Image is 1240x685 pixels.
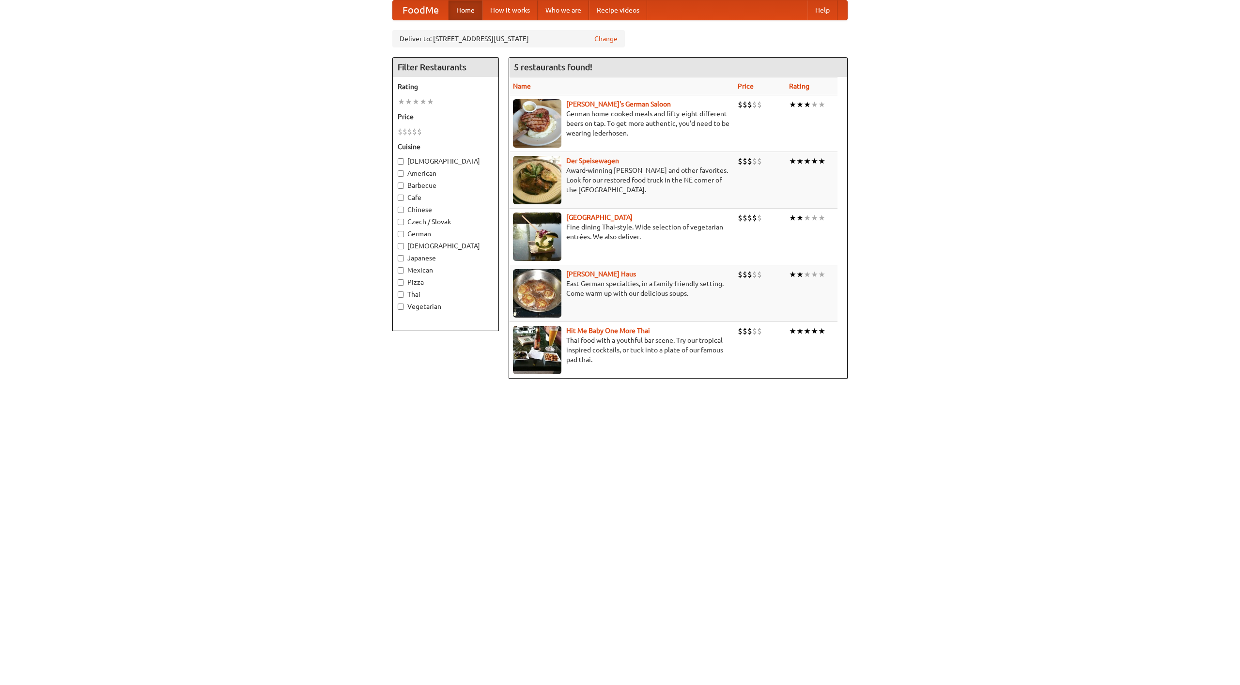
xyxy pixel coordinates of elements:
label: [DEMOGRAPHIC_DATA] [398,241,494,251]
li: $ [738,213,743,223]
label: Cafe [398,193,494,202]
img: satay.jpg [513,213,561,261]
h5: Rating [398,82,494,91]
li: ★ [811,213,818,223]
li: $ [757,99,762,110]
li: $ [743,156,747,167]
p: Fine dining Thai-style. Wide selection of vegetarian entrées. We also deliver. [513,222,730,242]
input: Czech / Slovak [398,219,404,225]
label: Vegetarian [398,302,494,311]
a: Change [594,34,618,44]
li: ★ [804,99,811,110]
label: Pizza [398,277,494,287]
li: $ [738,156,743,167]
li: $ [747,156,752,167]
input: [DEMOGRAPHIC_DATA] [398,158,404,165]
li: ★ [804,213,811,223]
li: $ [752,213,757,223]
li: $ [757,269,762,280]
li: ★ [818,156,825,167]
li: ★ [804,156,811,167]
input: American [398,170,404,177]
a: [GEOGRAPHIC_DATA] [566,213,633,221]
li: ★ [789,156,796,167]
input: German [398,231,404,237]
label: German [398,229,494,239]
li: $ [743,326,747,336]
li: ★ [811,99,818,110]
li: ★ [789,269,796,280]
li: $ [403,126,407,137]
h5: Price [398,112,494,122]
li: ★ [789,326,796,336]
li: $ [743,269,747,280]
a: Hit Me Baby One More Thai [566,327,650,335]
input: [DEMOGRAPHIC_DATA] [398,243,404,249]
li: $ [757,213,762,223]
a: Price [738,82,754,90]
ng-pluralize: 5 restaurants found! [514,62,592,72]
li: ★ [811,156,818,167]
li: $ [738,99,743,110]
li: ★ [818,269,825,280]
li: $ [757,156,762,167]
li: ★ [811,326,818,336]
img: speisewagen.jpg [513,156,561,204]
li: ★ [796,99,804,110]
a: Recipe videos [589,0,647,20]
li: ★ [405,96,412,107]
b: Der Speisewagen [566,157,619,165]
li: $ [752,269,757,280]
input: Thai [398,291,404,298]
h4: Filter Restaurants [393,58,498,77]
li: ★ [789,99,796,110]
li: ★ [804,269,811,280]
label: Barbecue [398,181,494,190]
input: Vegetarian [398,304,404,310]
img: babythai.jpg [513,326,561,374]
li: $ [747,99,752,110]
p: Thai food with a youthful bar scene. Try our tropical inspired cocktails, or tuck into a plate of... [513,335,730,365]
li: $ [743,213,747,223]
li: ★ [818,213,825,223]
label: [DEMOGRAPHIC_DATA] [398,156,494,166]
li: ★ [804,326,811,336]
li: $ [407,126,412,137]
img: kohlhaus.jpg [513,269,561,318]
li: $ [412,126,417,137]
input: Chinese [398,207,404,213]
li: ★ [789,213,796,223]
input: Mexican [398,267,404,274]
input: Barbecue [398,183,404,189]
img: esthers.jpg [513,99,561,148]
li: $ [743,99,747,110]
li: $ [747,213,752,223]
p: Award-winning [PERSON_NAME] and other favorites. Look for our restored food truck in the NE corne... [513,166,730,195]
li: ★ [412,96,419,107]
h5: Cuisine [398,142,494,152]
li: $ [417,126,422,137]
a: Name [513,82,531,90]
label: Thai [398,289,494,299]
li: ★ [818,99,825,110]
li: $ [738,326,743,336]
a: How it works [482,0,538,20]
li: ★ [796,156,804,167]
label: American [398,168,494,178]
input: Cafe [398,195,404,201]
li: ★ [398,96,405,107]
li: ★ [811,269,818,280]
li: $ [752,326,757,336]
li: ★ [796,269,804,280]
a: Who we are [538,0,589,20]
a: [PERSON_NAME] Haus [566,270,636,278]
label: Czech / Slovak [398,217,494,227]
li: ★ [818,326,825,336]
a: [PERSON_NAME]'s German Saloon [566,100,671,108]
p: German home-cooked meals and fifty-eight different beers on tap. To get more authentic, you'd nee... [513,109,730,138]
li: $ [752,99,757,110]
input: Pizza [398,279,404,286]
